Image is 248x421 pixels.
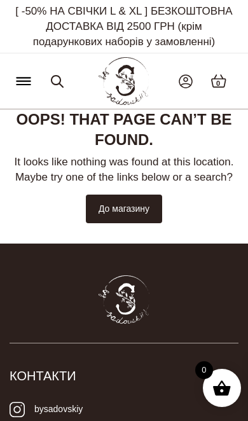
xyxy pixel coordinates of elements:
a: До магазину [86,195,162,223]
span: 0 [195,361,213,379]
img: BY SADOVSKIY [99,57,149,105]
span: 0 [216,78,220,89]
h5: Контакти [10,368,238,384]
a: 0 [207,59,231,104]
